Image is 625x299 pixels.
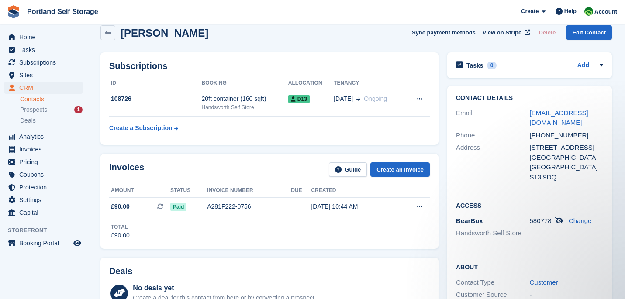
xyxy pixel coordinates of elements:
[4,156,83,168] a: menu
[111,223,130,231] div: Total
[72,238,83,248] a: Preview store
[170,203,186,211] span: Paid
[569,217,592,224] a: Change
[20,117,36,125] span: Deals
[456,131,530,141] div: Phone
[19,194,72,206] span: Settings
[19,131,72,143] span: Analytics
[479,25,532,40] a: View on Stripe
[456,278,530,288] div: Contact Type
[4,69,83,81] a: menu
[412,25,476,40] button: Sync payment methods
[594,7,617,16] span: Account
[170,184,207,198] th: Status
[207,202,291,211] div: A281F222-0756
[19,31,72,43] span: Home
[19,168,72,181] span: Coupons
[4,237,83,249] a: menu
[483,28,521,37] span: View on Stripe
[133,283,316,293] div: No deals yet
[109,184,170,198] th: Amount
[109,94,202,103] div: 108726
[530,217,552,224] span: 580778
[4,206,83,219] a: menu
[20,105,83,114] a: Prospects 1
[19,69,72,81] span: Sites
[530,109,588,127] a: [EMAIL_ADDRESS][DOMAIN_NAME]
[4,181,83,193] a: menu
[456,108,530,128] div: Email
[456,262,603,271] h2: About
[109,266,132,276] h2: Deals
[288,95,310,103] span: D13
[456,217,483,224] span: BearBox
[530,278,558,286] a: Customer
[19,143,72,155] span: Invoices
[311,202,396,211] div: [DATE] 10:44 AM
[20,106,47,114] span: Prospects
[456,143,530,182] div: Address
[364,95,387,102] span: Ongoing
[4,143,83,155] a: menu
[334,94,353,103] span: [DATE]
[19,56,72,69] span: Subscriptions
[19,206,72,219] span: Capital
[202,76,288,90] th: Booking
[202,94,288,103] div: 20ft container (160 sqft)
[456,95,603,102] h2: Contact Details
[487,62,497,69] div: 0
[109,76,202,90] th: ID
[8,226,87,235] span: Storefront
[74,106,83,113] div: 1
[7,5,20,18] img: stora-icon-8386f47178a22dfd0bd8f6a31ec36ba5ce8667c1dd55bd0f319d3a0aa187defe.svg
[530,131,604,141] div: [PHONE_NUMBER]
[19,82,72,94] span: CRM
[207,184,291,198] th: Invoice number
[111,202,130,211] span: £90.00
[19,156,72,168] span: Pricing
[329,162,367,177] a: Guide
[111,231,130,240] div: £90.00
[456,228,530,238] li: Handsworth Self Store
[24,4,102,19] a: Portland Self Storage
[109,162,144,177] h2: Invoices
[109,124,173,133] div: Create a Subscription
[19,237,72,249] span: Booking Portal
[4,168,83,181] a: menu
[288,76,334,90] th: Allocation
[109,61,430,71] h2: Subscriptions
[530,172,604,182] div: S13 9DQ
[566,25,612,40] a: Edit Contact
[530,153,604,163] div: [GEOGRAPHIC_DATA]
[456,201,603,210] h2: Access
[121,27,208,39] h2: [PERSON_NAME]
[535,25,559,40] button: Delete
[311,184,396,198] th: Created
[109,120,178,136] a: Create a Subscription
[4,56,83,69] a: menu
[4,44,83,56] a: menu
[370,162,430,177] a: Create an Invoice
[19,44,72,56] span: Tasks
[20,95,83,103] a: Contacts
[334,76,405,90] th: Tenancy
[4,31,83,43] a: menu
[291,184,311,198] th: Due
[466,62,483,69] h2: Tasks
[4,131,83,143] a: menu
[20,116,83,125] a: Deals
[4,82,83,94] a: menu
[530,143,604,153] div: [STREET_ADDRESS]
[202,103,288,111] div: Handsworth Self Store
[530,162,604,172] div: [GEOGRAPHIC_DATA]
[19,181,72,193] span: Protection
[577,61,589,71] a: Add
[564,7,577,16] span: Help
[521,7,539,16] span: Create
[584,7,593,16] img: Ryan Stevens
[4,194,83,206] a: menu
